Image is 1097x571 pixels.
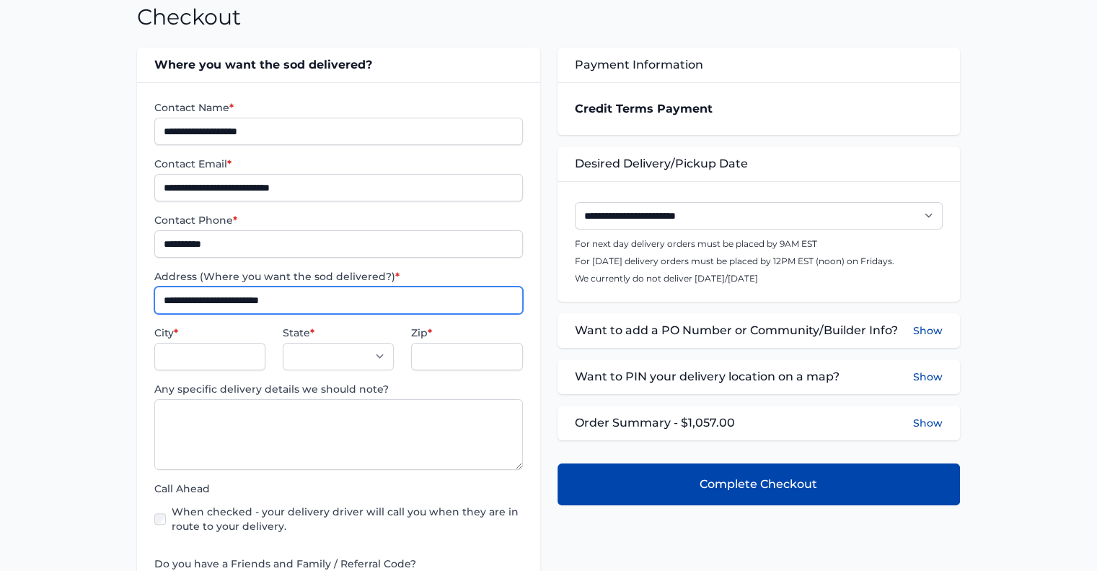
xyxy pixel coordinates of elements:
[154,213,522,227] label: Contact Phone
[283,326,394,340] label: State
[154,326,265,340] label: City
[575,238,943,250] p: For next day delivery orders must be placed by 9AM EST
[575,256,943,267] p: For [DATE] delivery orders must be placed by 12PM EST (noon) on Fridays.
[913,416,943,430] button: Show
[154,382,522,396] label: Any specific delivery details we should note?
[558,463,960,505] button: Complete Checkout
[137,4,241,30] h1: Checkout
[411,326,522,340] label: Zip
[172,505,522,533] label: When checked - your delivery driver will call you when they are in route to your delivery.
[913,322,943,339] button: Show
[575,273,943,284] p: We currently do not deliver [DATE]/[DATE]
[154,157,522,171] label: Contact Email
[558,48,960,82] div: Payment Information
[154,557,522,571] label: Do you have a Friends and Family / Referral Code?
[575,368,840,385] span: Want to PIN your delivery location on a map?
[558,147,960,181] div: Desired Delivery/Pickup Date
[154,269,522,284] label: Address (Where you want the sod delivered?)
[575,102,713,115] strong: Credit Terms Payment
[575,414,735,432] span: Order Summary - $1,057.00
[913,368,943,385] button: Show
[700,476,817,493] span: Complete Checkout
[137,48,539,82] div: Where you want the sod delivered?
[575,322,898,339] span: Want to add a PO Number or Community/Builder Info?
[154,100,522,115] label: Contact Name
[154,481,522,496] label: Call Ahead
